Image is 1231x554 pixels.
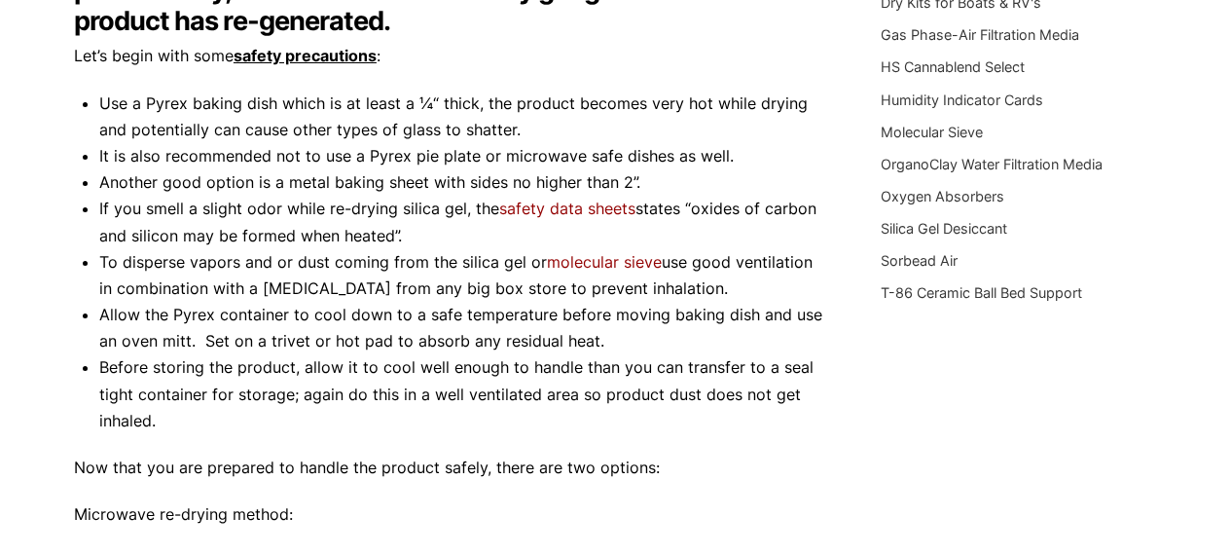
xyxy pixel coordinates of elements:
u: safety precautions [234,46,377,65]
a: T-86 Ceramic Ball Bed Support [881,284,1082,301]
li: Another good option is a metal baking sheet with sides no higher than 2”. [99,169,827,196]
li: Allow the Pyrex container to cool down to a safe temperature before moving baking dish and use an... [99,302,827,354]
a: HS Cannablend Select [881,58,1025,75]
p: Microwave re-drying method: [74,501,827,528]
a: Molecular Sieve [881,124,983,140]
a: Humidity Indicator Cards [881,92,1043,108]
li: To disperse vapors and or dust coming from the silica gel or use good ventilation in combination ... [99,249,827,302]
li: It is also recommended not to use a Pyrex pie plate or microwave safe dishes as well. [99,143,827,169]
a: molecular sieve [547,252,662,272]
li: Use a Pyrex baking dish which is at least a ¼“ thick, the product becomes very hot while drying a... [99,91,827,143]
a: Oxygen Absorbers [881,188,1004,204]
li: If you smell a slight odor while re-drying silica gel, the states “oxides of carbon and silicon m... [99,196,827,248]
a: Sorbead Air [881,252,958,269]
li: Before storing the product, allow it to cool well enough to handle than you can transfer to a sea... [99,354,827,434]
a: Silica Gel Desiccant [881,220,1007,237]
a: Gas Phase-Air Filtration Media [881,26,1079,43]
a: OrganoClay Water Filtration Media [881,156,1103,172]
a: safety data sheets [499,199,635,218]
p: Let’s begin with some : [74,43,827,69]
p: Now that you are prepared to handle the product safely, there are two options: [74,455,827,481]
